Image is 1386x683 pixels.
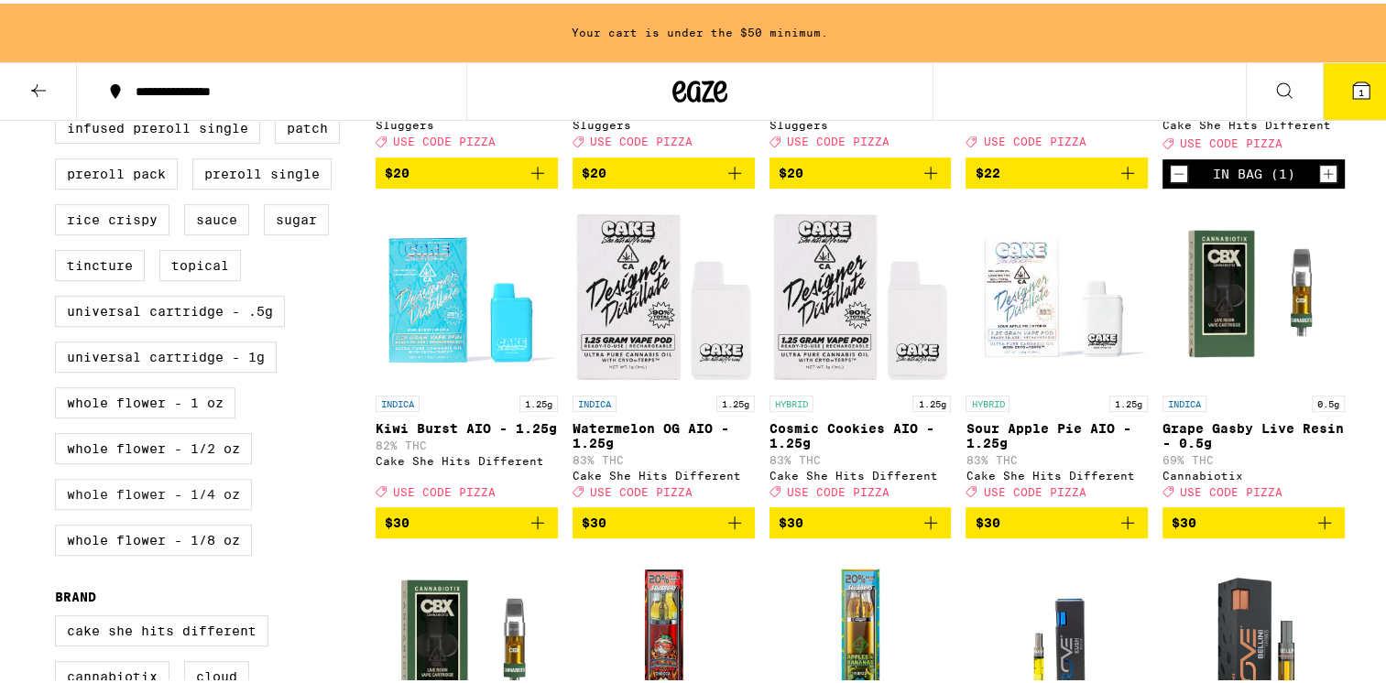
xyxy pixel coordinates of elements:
button: Add to bag [1162,504,1345,535]
p: HYBRID [769,392,813,408]
div: Cake She Hits Different [966,466,1148,478]
label: Rice Crispy [55,201,169,232]
span: $20 [582,162,606,177]
p: 1.25g [912,392,951,408]
label: Preroll Single [192,155,332,186]
button: Add to bag [769,504,952,535]
button: Add to bag [376,504,558,535]
span: $30 [975,512,999,526]
label: Whole Flower - 1/2 oz [55,429,252,461]
div: Sluggers [376,115,558,127]
div: In Bag (1) [1213,163,1295,178]
label: Universal Cartridge - .5g [55,292,285,323]
span: USE CODE PIZZA [590,482,693,494]
span: $30 [385,512,409,526]
img: Cake She Hits Different - Cosmic Cookies AIO - 1.25g [769,200,952,383]
span: USE CODE PIZZA [1180,482,1282,494]
span: USE CODE PIZZA [983,133,1086,145]
p: 69% THC [1162,450,1345,462]
span: USE CODE PIZZA [983,482,1086,494]
legend: Brand [55,586,96,601]
img: Cake She Hits Different - Sour Apple Pie AIO - 1.25g [966,200,1148,383]
p: Sour Apple Pie AIO - 1.25g [966,417,1148,447]
a: Open page for Grape Gasby Live Resin - 0.5g from Cannabiotix [1162,200,1345,504]
p: INDICA [376,392,420,408]
span: USE CODE PIZZA [393,482,496,494]
button: Add to bag [376,154,558,185]
p: HYBRID [966,392,1009,408]
span: $20 [779,162,803,177]
span: $30 [779,512,803,526]
p: 83% THC [573,450,755,462]
div: Cake She Hits Different [573,466,755,478]
a: Open page for Sour Apple Pie AIO - 1.25g from Cake She Hits Different [966,200,1148,504]
span: $30 [582,512,606,526]
p: 82% THC [376,436,558,448]
p: 83% THC [769,450,952,462]
p: 1.25g [519,392,558,408]
img: Cannabiotix - Grape Gasby Live Resin - 0.5g [1162,200,1345,383]
a: Open page for Watermelon OG AIO - 1.25g from Cake She Hits Different [573,200,755,504]
span: USE CODE PIZZA [393,133,496,145]
span: $22 [975,162,999,177]
a: Open page for Kiwi Burst AIO - 1.25g from Cake She Hits Different [376,200,558,504]
span: $20 [385,162,409,177]
span: USE CODE PIZZA [787,482,889,494]
span: $30 [1172,512,1196,526]
div: Sluggers [573,115,755,127]
label: Sugar [264,201,329,232]
button: Increment [1319,161,1337,179]
label: Whole Flower - 1/4 oz [55,475,252,506]
label: Whole Flower - 1/8 oz [55,521,252,552]
button: Add to bag [966,504,1148,535]
label: Preroll Pack [55,155,178,186]
div: Cake She Hits Different [376,451,558,463]
label: Topical [159,246,241,277]
button: Add to bag [769,154,952,185]
p: 0.5g [1312,392,1345,408]
p: 83% THC [966,450,1148,462]
div: Cannabiotix [1162,466,1345,478]
span: 1 [1359,83,1364,94]
p: Cosmic Cookies AIO - 1.25g [769,417,952,447]
button: Decrement [1170,161,1188,179]
p: 1.25g [716,392,755,408]
img: Cake She Hits Different - Watermelon OG AIO - 1.25g [573,200,755,383]
label: Cake She Hits Different [55,612,268,643]
div: Sluggers [769,115,952,127]
button: Add to bag [573,154,755,185]
button: Add to bag [966,154,1148,185]
span: USE CODE PIZZA [787,133,889,145]
img: Cake She Hits Different - Kiwi Burst AIO - 1.25g [376,200,558,383]
label: Whole Flower - 1 oz [55,384,235,415]
p: INDICA [573,392,617,408]
label: Infused Preroll Single [55,109,260,140]
a: Open page for Cosmic Cookies AIO - 1.25g from Cake She Hits Different [769,200,952,504]
div: Cake She Hits Different [1162,115,1345,127]
p: Kiwi Burst AIO - 1.25g [376,417,558,432]
div: Cake She Hits Different [769,466,952,478]
p: Grape Gasby Live Resin - 0.5g [1162,417,1345,447]
label: Sauce [184,201,249,232]
label: Patch [275,109,340,140]
span: USE CODE PIZZA [1180,135,1282,146]
span: USE CODE PIZZA [590,133,693,145]
p: INDICA [1162,392,1206,408]
label: Tincture [55,246,145,277]
label: Universal Cartridge - 1g [55,338,277,369]
p: 1.25g [1109,392,1148,408]
p: Watermelon OG AIO - 1.25g [573,417,755,447]
button: Add to bag [573,504,755,535]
